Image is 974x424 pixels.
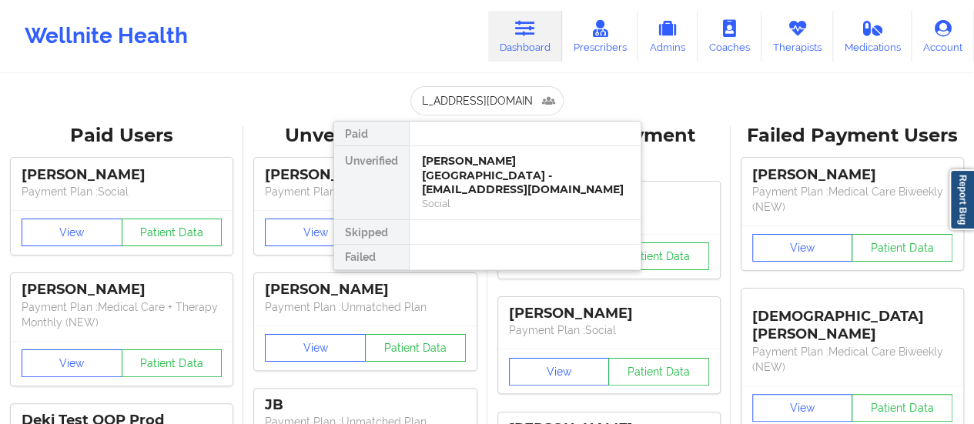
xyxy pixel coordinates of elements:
a: Account [912,11,974,62]
div: [PERSON_NAME] [22,166,222,184]
div: [PERSON_NAME] [265,281,465,299]
div: Paid Users [11,124,233,148]
p: Payment Plan : Medical Care Biweekly (NEW) [752,184,952,215]
div: [PERSON_NAME] [265,166,465,184]
a: Coaches [698,11,761,62]
button: View [509,358,610,386]
button: Patient Data [608,358,709,386]
div: [DEMOGRAPHIC_DATA][PERSON_NAME] [752,296,952,343]
div: JB [265,396,465,414]
button: Patient Data [122,219,223,246]
a: Report Bug [949,169,974,230]
a: Medications [833,11,912,62]
button: View [22,349,122,377]
a: Dashboard [488,11,562,62]
p: Payment Plan : Unmatched Plan [265,184,465,199]
button: View [265,334,366,362]
div: Skipped [334,220,409,245]
div: Failed [334,245,409,269]
a: Therapists [761,11,833,62]
button: View [22,219,122,246]
button: Patient Data [608,242,709,270]
div: Unverified Users [254,124,476,148]
button: View [752,394,853,422]
button: Patient Data [122,349,223,377]
a: Prescribers [562,11,638,62]
button: View [752,234,853,262]
p: Payment Plan : Social [509,322,709,338]
div: [PERSON_NAME] [509,305,709,322]
p: Payment Plan : Medical Care + Therapy Monthly (NEW) [22,299,222,330]
p: Payment Plan : Unmatched Plan [265,299,465,315]
a: Admins [638,11,698,62]
p: Payment Plan : Social [22,184,222,199]
div: Failed Payment Users [741,124,963,148]
div: [PERSON_NAME][GEOGRAPHIC_DATA] - [EMAIL_ADDRESS][DOMAIN_NAME] [422,154,628,197]
button: View [265,219,366,246]
div: [PERSON_NAME] [22,281,222,299]
div: Paid [334,122,409,146]
button: Patient Data [365,334,466,362]
div: Social [422,197,628,210]
button: Patient Data [852,234,952,262]
div: Unverified [334,146,409,220]
p: Payment Plan : Medical Care Biweekly (NEW) [752,344,952,375]
button: Patient Data [852,394,952,422]
div: [PERSON_NAME] [752,166,952,184]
